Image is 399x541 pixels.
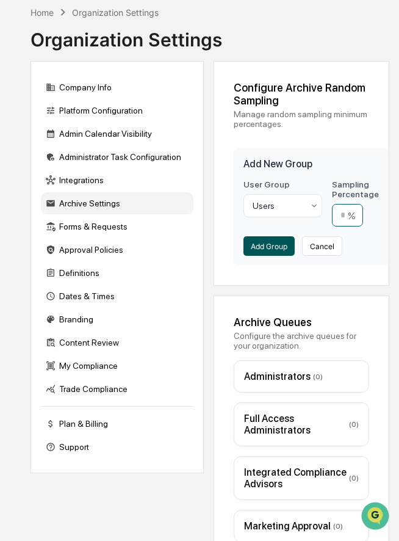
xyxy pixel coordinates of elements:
h3: Add New Group [243,158,379,170]
span: ( 0 ) [333,522,343,531]
img: 1746055101610-c473b297-6a78-478c-a979-82029cc54cd1 [12,93,34,115]
div: Support [41,436,193,458]
label: User Group [243,180,323,189]
div: We're available if you need us! [41,106,154,115]
div: Archive Settings [41,192,193,214]
button: Start new chat [207,97,222,112]
div: Admin Calendar Visibility [41,123,193,145]
span: ( 0 ) [313,372,323,381]
div: Forms & Requests [41,216,193,238]
div: Dates & Times [41,285,193,307]
label: Sampling Percentage [332,180,379,199]
div: Content Review [41,332,193,354]
div: Home [31,7,54,18]
div: Integrations [41,169,193,191]
div: Configure Archive Random Sampling [234,81,370,107]
div: Organization Settings [72,7,159,18]
div: 🖐️ [12,155,22,165]
a: 🔎Data Lookup [7,172,82,194]
button: Cancel [302,236,342,256]
a: Powered byPylon [86,206,148,216]
div: Approval Policies [41,239,193,261]
div: Archive Queues [234,316,370,329]
div: Plan & Billing [41,413,193,435]
div: Integrated Compliance Advisors [244,467,359,490]
div: Full Access Administrators [244,413,359,436]
div: Organization Settings [31,19,222,51]
div: Branding [41,308,193,330]
span: Pylon [121,207,148,216]
div: Configure the archive queues for your organization. [234,331,370,350]
span: Preclearance [24,154,79,166]
div: Trade Compliance [41,378,193,400]
div: Manage random sampling minimum percentages. [234,109,370,129]
a: 🗄️Attestations [84,149,156,171]
div: 🗄️ [88,155,98,165]
div: Administrators [244,371,359,382]
div: Marketing Approval [244,520,359,532]
p: How can we help? [12,26,222,45]
div: 🔎 [12,178,22,188]
a: 🖐️Preclearance [7,149,84,171]
span: ( 0 ) [349,474,359,482]
span: ( 0 ) [349,420,359,429]
div: My Compliance [41,355,193,377]
span: Data Lookup [24,177,77,189]
div: Company Info [41,76,193,98]
iframe: Open customer support [360,501,393,534]
div: Definitions [41,262,193,284]
button: Add Group [243,236,295,256]
div: Administrator Task Configuration [41,146,193,168]
div: Start new chat [41,93,200,106]
span: Attestations [101,154,151,166]
div: Platform Configuration [41,100,193,122]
